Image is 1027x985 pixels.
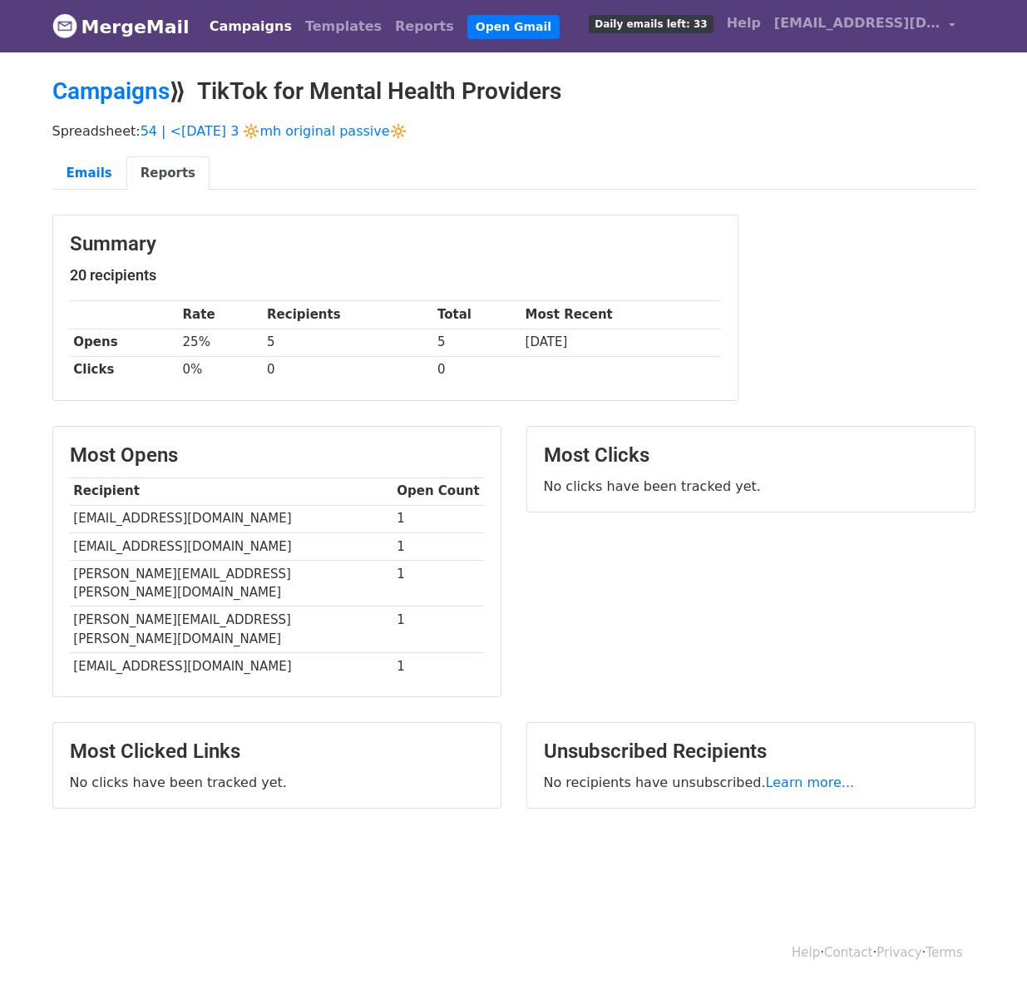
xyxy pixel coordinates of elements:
th: Recipients [263,301,433,329]
span: Daily emails left: 33 [589,15,713,33]
a: Help [792,945,820,960]
h2: ⟫ TikTok for Mental Health Providers [52,77,975,106]
td: 0% [179,356,264,384]
h3: Most Clicks [544,443,958,468]
a: Emails [52,156,126,191]
a: MergeMail [52,9,190,44]
h5: 20 recipients [70,266,721,285]
a: 54 | <[DATE] 3 🔆mh original passive🔆 [141,123,407,139]
td: 0 [433,356,521,384]
h3: Most Opens [70,443,484,468]
th: Clicks [70,356,179,384]
iframe: Chat Widget [944,905,1027,985]
td: [DATE] [521,329,721,356]
a: Campaigns [203,10,299,43]
img: MergeMail logo [52,13,77,38]
th: Open Count [393,478,484,505]
td: 25% [179,329,264,356]
td: 0 [263,356,433,384]
td: 5 [433,329,521,356]
p: No clicks have been tracked yet. [544,478,958,495]
td: [EMAIL_ADDRESS][DOMAIN_NAME] [70,653,393,681]
h3: Summary [70,232,721,256]
p: No clicks have been tracked yet. [70,774,484,791]
span: [EMAIL_ADDRESS][DOMAIN_NAME] [774,13,941,33]
p: Spreadsheet: [52,122,975,140]
td: 5 [263,329,433,356]
td: [EMAIL_ADDRESS][DOMAIN_NAME] [70,532,393,560]
th: Most Recent [521,301,721,329]
th: Total [433,301,521,329]
th: Recipient [70,478,393,505]
h3: Most Clicked Links [70,740,484,764]
td: 1 [393,606,484,653]
a: Learn more... [766,775,855,790]
td: 1 [393,532,484,560]
a: Contact [824,945,872,960]
a: Daily emails left: 33 [582,7,719,40]
th: Opens [70,329,179,356]
a: Templates [299,10,388,43]
td: [PERSON_NAME][EMAIL_ADDRESS][PERSON_NAME][DOMAIN_NAME] [70,560,393,606]
td: 1 [393,505,484,532]
a: Open Gmail [467,15,560,39]
a: Campaigns [52,77,170,105]
td: [EMAIL_ADDRESS][DOMAIN_NAME] [70,505,393,532]
a: Help [720,7,768,40]
td: 1 [393,560,484,606]
th: Rate [179,301,264,329]
a: Reports [388,10,461,43]
a: Terms [926,945,962,960]
h3: Unsubscribed Recipients [544,740,958,764]
td: [PERSON_NAME][EMAIL_ADDRESS][PERSON_NAME][DOMAIN_NAME] [70,606,393,653]
p: No recipients have unsubscribed. [544,774,958,791]
a: Privacy [876,945,921,960]
a: [EMAIL_ADDRESS][DOMAIN_NAME] [768,7,962,46]
a: Reports [126,156,210,191]
td: 1 [393,653,484,681]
